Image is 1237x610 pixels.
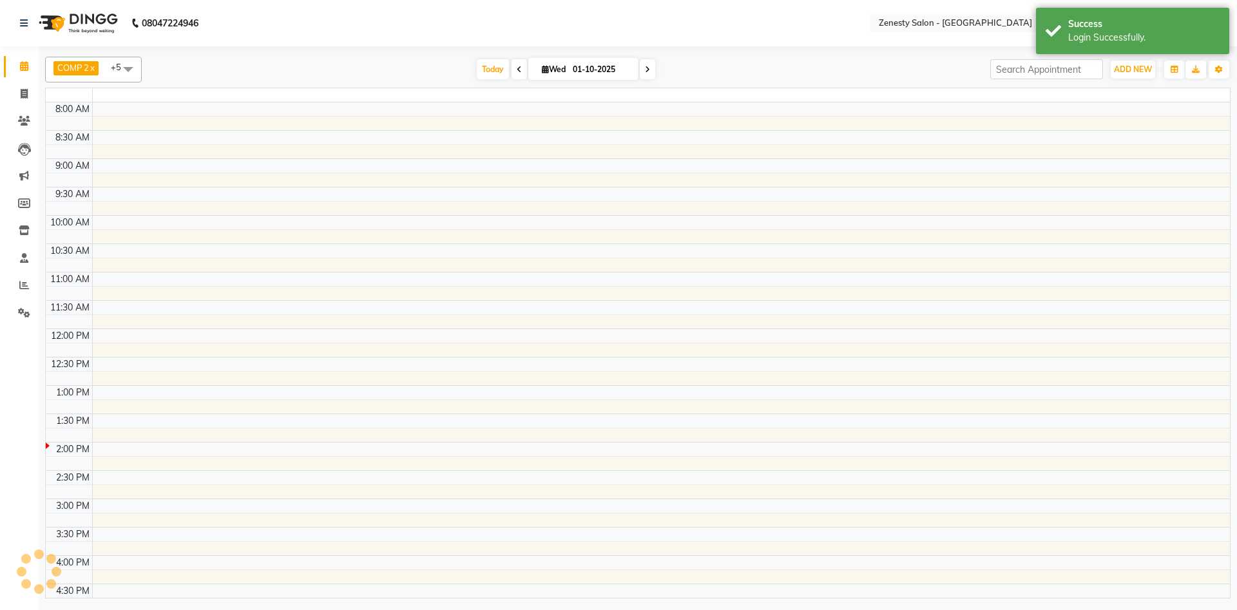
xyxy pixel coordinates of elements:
button: ADD NEW [1111,61,1155,79]
div: 10:30 AM [48,244,92,258]
span: Today [477,59,509,79]
a: x [89,62,95,73]
div: 9:00 AM [53,159,92,173]
div: 8:00 AM [53,102,92,116]
div: 4:30 PM [53,584,92,598]
span: Wed [539,64,569,74]
div: 3:30 PM [53,528,92,541]
input: 2025-10-01 [569,60,633,79]
span: +5 [111,62,131,72]
span: COMP 2 [57,62,89,73]
div: 10:00 AM [48,216,92,229]
div: 1:00 PM [53,386,92,399]
div: 8:30 AM [53,131,92,144]
input: Search Appointment [990,59,1103,79]
img: logo [33,5,121,41]
div: 4:00 PM [53,556,92,569]
div: 12:00 PM [48,329,92,343]
div: 9:30 AM [53,187,92,201]
div: 2:00 PM [53,443,92,456]
div: 12:30 PM [48,357,92,371]
div: 11:00 AM [48,272,92,286]
div: 11:30 AM [48,301,92,314]
div: 3:00 PM [53,499,92,513]
div: 2:30 PM [53,471,92,484]
span: ADD NEW [1114,64,1152,74]
b: 08047224946 [142,5,198,41]
div: Success [1068,17,1220,31]
div: 1:30 PM [53,414,92,428]
div: Login Successfully. [1068,31,1220,44]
